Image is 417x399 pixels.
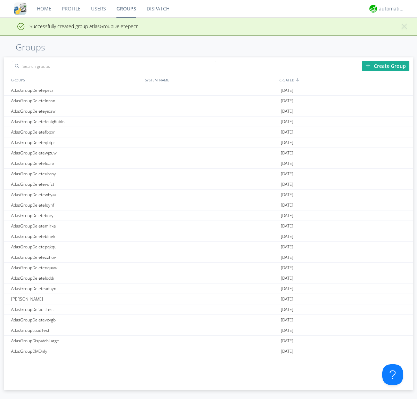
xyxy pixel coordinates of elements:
[4,117,413,127] a: AtlasGroupDeletefculgRubin[DATE]
[281,210,293,221] span: [DATE]
[9,284,143,294] div: AtlasGroupDeleteaduyn
[4,304,413,315] a: AtlasGroupDefaultTest[DATE]
[4,106,413,117] a: AtlasGroupDeleteyiozw[DATE]
[281,137,293,148] span: [DATE]
[9,106,143,116] div: AtlasGroupDeleteyiozw
[281,315,293,325] span: [DATE]
[9,75,141,85] div: GROUPS
[4,263,413,273] a: AtlasGroupDeleteoquyw[DATE]
[281,200,293,210] span: [DATE]
[143,75,278,85] div: SYSTEM_NAME
[4,336,413,346] a: AtlasGroupDispatchLarge[DATE]
[278,75,413,85] div: CREATED
[281,190,293,200] span: [DATE]
[281,221,293,231] span: [DATE]
[9,190,143,200] div: AtlasGroupDeletewhyaz
[4,158,413,169] a: AtlasGroupDeleteloarx[DATE]
[14,2,26,15] img: cddb5a64eb264b2086981ab96f4c1ba7
[5,23,140,30] span: Successfully created group AtlasGroupDeletepecrl.
[281,294,293,304] span: [DATE]
[4,284,413,294] a: AtlasGroupDeleteaduyn[DATE]
[281,304,293,315] span: [DATE]
[4,242,413,252] a: AtlasGroupDeletepqkqu[DATE]
[281,284,293,294] span: [DATE]
[9,252,143,262] div: AtlasGroupDeletezzhov
[4,190,413,200] a: AtlasGroupDeletewhyaz[DATE]
[4,315,413,325] a: AtlasGroupDeletevcvgb[DATE]
[4,294,413,304] a: [PERSON_NAME][DATE]
[281,242,293,252] span: [DATE]
[281,96,293,106] span: [DATE]
[369,5,377,13] img: d2d01cd9b4174d08988066c6d424eccd
[9,200,143,210] div: AtlasGroupDeleteloyhf
[9,210,143,221] div: AtlasGroupDeleteboryt
[9,117,143,127] div: AtlasGroupDeletefculgRubin
[9,137,143,147] div: AtlasGroupDeleteqbtpr
[9,242,143,252] div: AtlasGroupDeletepqkqu
[9,325,143,335] div: AtlasGroupLoadTest
[4,346,413,357] a: AtlasGroupDMOnly[DATE]
[281,273,293,284] span: [DATE]
[9,315,143,325] div: AtlasGroupDeletevcvgb
[9,273,143,283] div: AtlasGroupDeleteloddi
[379,5,405,12] div: automation+atlas
[281,325,293,336] span: [DATE]
[281,263,293,273] span: [DATE]
[9,158,143,168] div: AtlasGroupDeleteloarx
[281,169,293,179] span: [DATE]
[4,252,413,263] a: AtlasGroupDeletezzhov[DATE]
[4,221,413,231] a: AtlasGroupDeletemlrke[DATE]
[4,200,413,210] a: AtlasGroupDeleteloyhf[DATE]
[281,158,293,169] span: [DATE]
[9,294,143,304] div: [PERSON_NAME]
[4,273,413,284] a: AtlasGroupDeleteloddi[DATE]
[4,85,413,96] a: AtlasGroupDeletepecrl[DATE]
[9,96,143,106] div: AtlasGroupDeletelnnsn
[9,304,143,314] div: AtlasGroupDefaultTest
[9,85,143,95] div: AtlasGroupDeletepecrl
[4,96,413,106] a: AtlasGroupDeletelnnsn[DATE]
[281,336,293,346] span: [DATE]
[281,179,293,190] span: [DATE]
[12,61,216,71] input: Search groups
[4,137,413,148] a: AtlasGroupDeleteqbtpr[DATE]
[4,127,413,137] a: AtlasGroupDeletefbpxr[DATE]
[4,231,413,242] a: AtlasGroupDeletebinek[DATE]
[281,117,293,127] span: [DATE]
[281,127,293,137] span: [DATE]
[4,210,413,221] a: AtlasGroupDeleteboryt[DATE]
[366,63,370,68] img: plus.svg
[9,231,143,241] div: AtlasGroupDeletebinek
[9,336,143,346] div: AtlasGroupDispatchLarge
[4,148,413,158] a: AtlasGroupDeletewjzuw[DATE]
[9,221,143,231] div: AtlasGroupDeletemlrke
[382,364,403,385] iframe: Toggle Customer Support
[9,179,143,189] div: AtlasGroupDeletevofzt
[281,85,293,96] span: [DATE]
[362,61,409,71] div: Create Group
[9,127,143,137] div: AtlasGroupDeletefbpxr
[9,263,143,273] div: AtlasGroupDeleteoquyw
[281,252,293,263] span: [DATE]
[281,231,293,242] span: [DATE]
[281,346,293,357] span: [DATE]
[9,169,143,179] div: AtlasGroupDeleteubssy
[4,325,413,336] a: AtlasGroupLoadTest[DATE]
[281,148,293,158] span: [DATE]
[4,179,413,190] a: AtlasGroupDeletevofzt[DATE]
[281,106,293,117] span: [DATE]
[9,148,143,158] div: AtlasGroupDeletewjzuw
[4,169,413,179] a: AtlasGroupDeleteubssy[DATE]
[9,346,143,356] div: AtlasGroupDMOnly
